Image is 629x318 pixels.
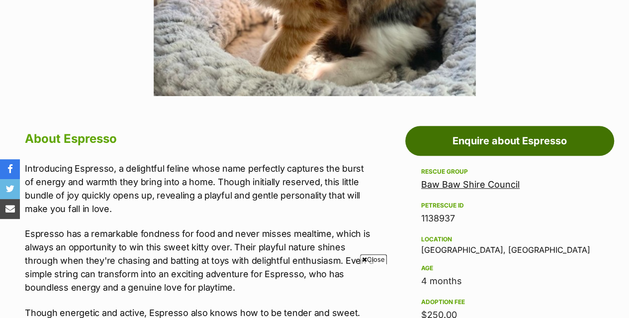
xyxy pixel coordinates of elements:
[25,227,374,294] p: Espresso has a remarkable fondness for food and never misses mealtime, which is always an opportu...
[421,264,598,272] div: Age
[421,233,598,254] div: [GEOGRAPHIC_DATA], [GEOGRAPHIC_DATA]
[25,128,374,150] h2: About Espresso
[421,212,598,225] div: 1138937
[25,162,374,215] p: Introducing Espresso, a delightful feline whose name perfectly captures the burst of energy and w...
[421,202,598,210] div: PetRescue ID
[360,254,387,264] span: Close
[421,179,520,190] a: Baw Baw Shire Council
[405,126,614,156] a: Enquire about Espresso
[134,268,496,313] iframe: Advertisement
[421,298,598,306] div: Adoption fee
[421,274,598,288] div: 4 months
[421,168,598,176] div: Rescue group
[421,235,598,243] div: Location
